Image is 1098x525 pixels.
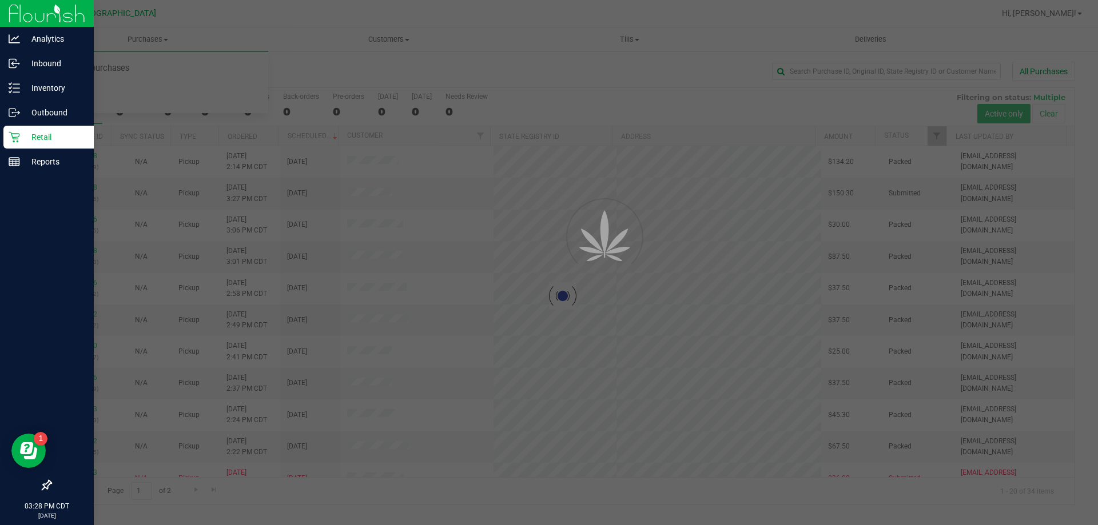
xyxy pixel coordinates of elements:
[9,131,20,143] inline-svg: Retail
[5,501,89,511] p: 03:28 PM CDT
[5,511,89,520] p: [DATE]
[34,432,47,446] iframe: Resource center unread badge
[20,32,89,46] p: Analytics
[9,82,20,94] inline-svg: Inventory
[20,81,89,95] p: Inventory
[20,106,89,119] p: Outbound
[9,58,20,69] inline-svg: Inbound
[9,156,20,167] inline-svg: Reports
[9,107,20,118] inline-svg: Outbound
[20,130,89,144] p: Retail
[20,57,89,70] p: Inbound
[9,33,20,45] inline-svg: Analytics
[11,434,46,468] iframe: Resource center
[20,155,89,169] p: Reports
